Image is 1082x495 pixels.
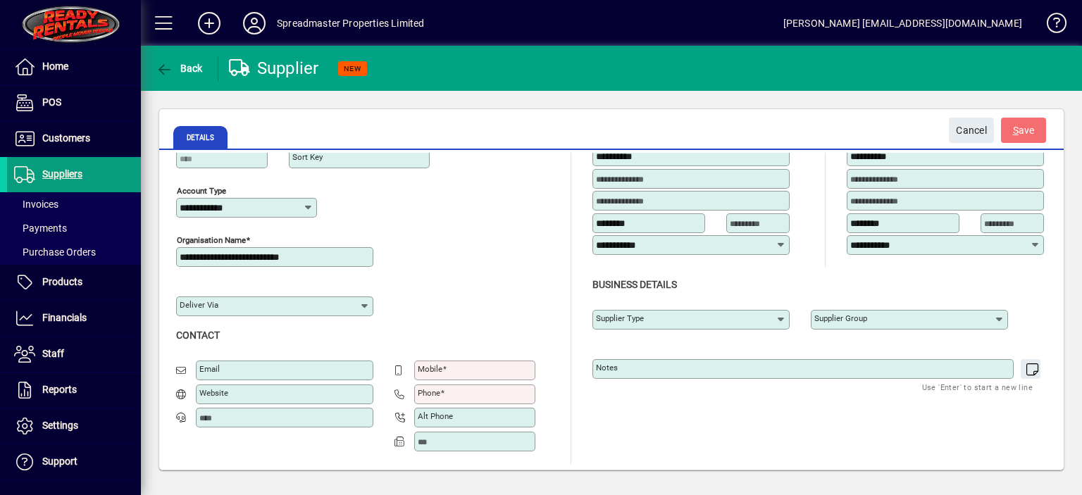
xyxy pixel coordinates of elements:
span: Details [173,126,228,149]
div: Spreadmaster Properties Limited [277,12,424,35]
mat-label: Deliver via [180,300,218,310]
span: Products [42,276,82,287]
mat-label: Mobile [418,364,442,374]
span: NEW [344,64,361,73]
span: Customers [42,132,90,144]
a: Reports [7,372,141,408]
span: Staff [42,348,64,359]
a: Staff [7,337,141,372]
mat-label: Website [199,388,228,398]
button: Profile [232,11,277,36]
a: Home [7,49,141,84]
app-page-header-button: Back [141,56,218,81]
mat-label: Supplier group [814,313,867,323]
span: Contact [176,330,220,341]
mat-label: Alt Phone [418,411,453,421]
span: Purchase Orders [14,246,96,258]
mat-hint: Use 'Enter' to start a new line [922,379,1033,395]
mat-label: Notes [596,363,618,372]
a: Settings [7,408,141,444]
a: Customers [7,121,141,156]
span: S [1013,125,1019,136]
span: Cancel [956,119,987,142]
a: Purchase Orders [7,240,141,264]
button: Add [187,11,232,36]
mat-label: Organisation name [177,235,246,245]
span: Support [42,456,77,467]
mat-label: Email [199,364,220,374]
a: POS [7,85,141,120]
span: Settings [42,420,78,431]
span: Invoices [14,199,58,210]
span: Financials [42,312,87,323]
button: Cancel [949,118,994,143]
span: POS [42,96,61,108]
mat-label: Sort key [292,152,323,162]
span: Reports [42,384,77,395]
a: Payments [7,216,141,240]
span: Payments [14,223,67,234]
span: Business details [592,279,677,290]
span: Home [42,61,68,72]
mat-label: Account Type [177,186,226,196]
a: Invoices [7,192,141,216]
button: Back [152,56,206,81]
div: Supplier [229,57,319,80]
a: Knowledge Base [1036,3,1064,49]
span: Suppliers [42,168,82,180]
a: Financials [7,301,141,336]
div: [PERSON_NAME] [EMAIL_ADDRESS][DOMAIN_NAME] [783,12,1022,35]
span: ave [1013,119,1035,142]
a: Products [7,265,141,300]
mat-label: Supplier type [596,313,644,323]
span: Back [156,63,203,74]
a: Support [7,444,141,480]
button: Save [1001,118,1046,143]
mat-label: Phone [418,388,440,398]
